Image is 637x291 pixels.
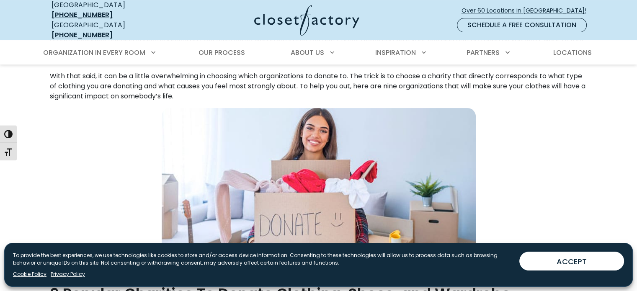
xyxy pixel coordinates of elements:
[37,41,600,64] nav: Primary Menu
[519,252,624,270] button: ACCEPT
[52,20,173,40] div: [GEOGRAPHIC_DATA]
[162,108,476,276] img: woman holding box of clothing for donation
[50,71,588,101] p: With that said, it can be a little overwhelming in choosing which organizations to donate to. The...
[462,6,593,15] span: Over 60 Locations in [GEOGRAPHIC_DATA]!
[254,5,359,36] img: Closet Factory Logo
[461,3,593,18] a: Over 60 Locations in [GEOGRAPHIC_DATA]!
[375,48,416,57] span: Inspiration
[467,48,500,57] span: Partners
[13,252,513,267] p: To provide the best experiences, we use technologies like cookies to store and/or access device i...
[52,30,113,40] a: [PHONE_NUMBER]
[291,48,324,57] span: About Us
[553,48,591,57] span: Locations
[13,270,46,278] a: Cookie Policy
[51,270,85,278] a: Privacy Policy
[43,48,145,57] span: Organization in Every Room
[199,48,245,57] span: Our Process
[52,10,113,20] a: [PHONE_NUMBER]
[457,18,587,32] a: Schedule a Free Consultation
